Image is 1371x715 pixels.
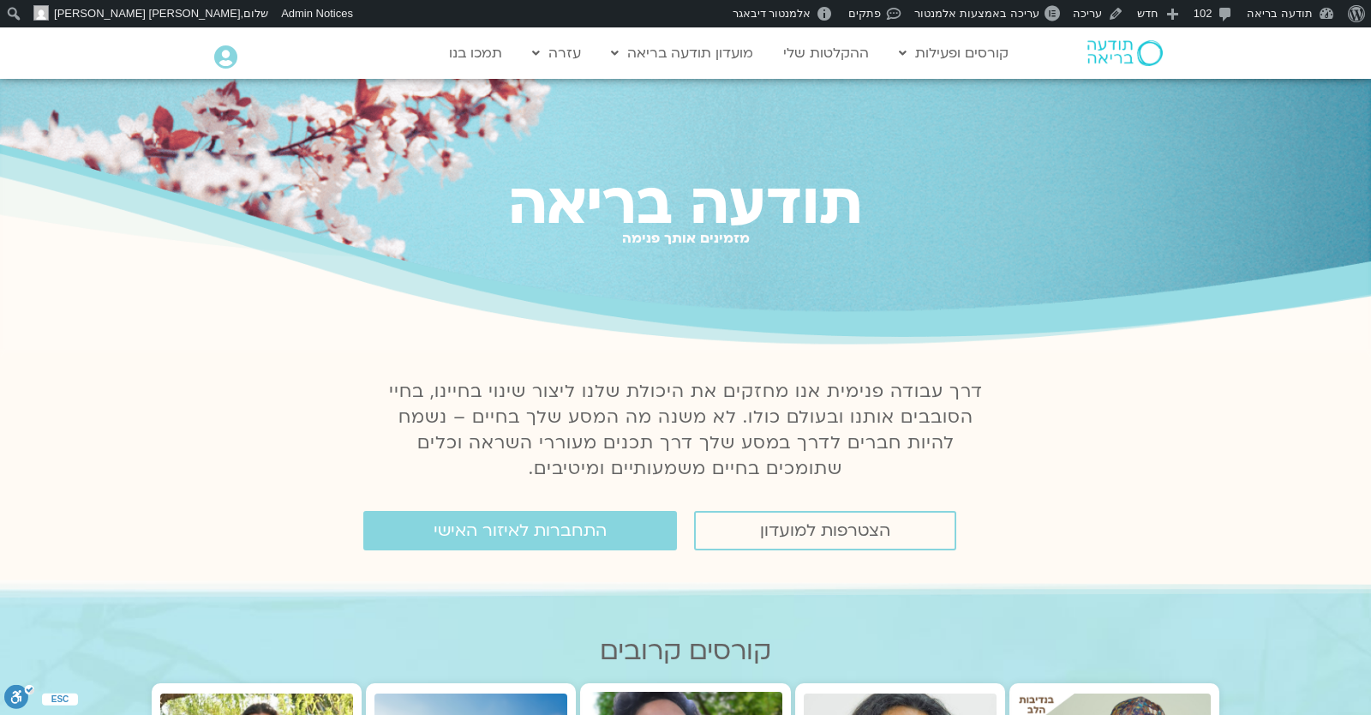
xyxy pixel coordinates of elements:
[152,636,1219,666] h2: קורסים קרובים
[379,379,992,482] p: דרך עבודה פנימית אנו מחזקים את היכולת שלנו ליצור שינוי בחיינו, בחיי הסובבים אותנו ובעולם כולו. לא...
[775,37,877,69] a: ההקלטות שלי
[760,521,890,540] span: הצטרפות למועדון
[440,37,511,69] a: תמכו בנו
[914,7,1039,20] span: עריכה באמצעות אלמנטור
[363,511,677,550] a: התחברות לאיזור האישי
[54,7,241,20] span: [PERSON_NAME] [PERSON_NAME]
[434,521,607,540] span: התחברות לאיזור האישי
[694,511,956,550] a: הצטרפות למועדון
[1087,40,1163,66] img: תודעה בריאה
[524,37,590,69] a: עזרה
[602,37,762,69] a: מועדון תודעה בריאה
[890,37,1017,69] a: קורסים ופעילות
